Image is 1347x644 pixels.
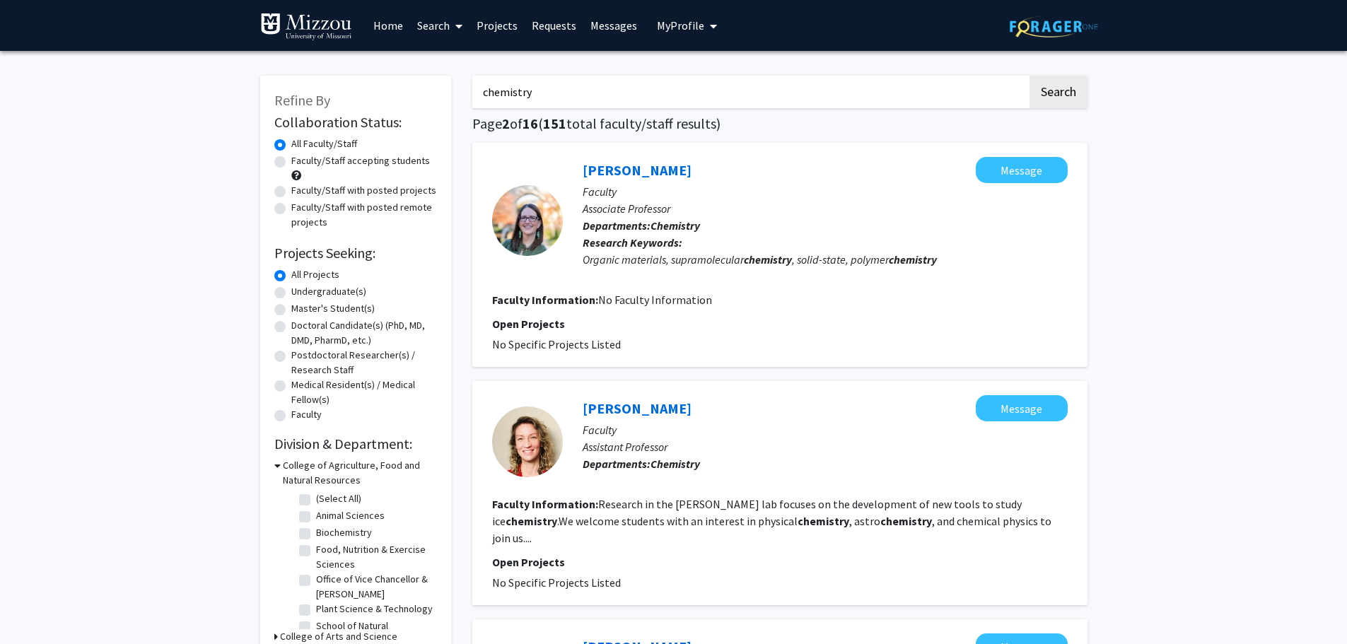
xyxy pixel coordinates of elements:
b: chemistry [889,252,937,267]
a: Search [410,1,470,50]
b: chemistry [798,514,849,528]
img: ForagerOne Logo [1010,16,1098,37]
b: Chemistry [651,457,700,471]
b: chemistry [880,514,932,528]
b: Departments: [583,457,651,471]
b: Departments: [583,218,651,233]
label: Office of Vice Chancellor & [PERSON_NAME] [316,572,433,602]
h1: Page of ( total faculty/staff results) [472,115,1087,132]
label: Faculty/Staff with posted projects [291,183,436,198]
b: Faculty Information: [492,293,598,307]
button: Search [1030,76,1087,108]
label: Undergraduate(s) [291,284,366,299]
p: Assistant Professor [583,438,1068,455]
p: Faculty [583,183,1068,200]
p: Open Projects [492,315,1068,332]
button: Message Kristin Hutchins [976,157,1068,183]
h2: Division & Department: [274,435,437,452]
h3: College of Arts and Science [280,629,397,644]
span: No Specific Projects Listed [492,575,621,590]
label: Faculty/Staff accepting students [291,153,430,168]
label: (Select All) [316,491,361,506]
label: Food, Nutrition & Exercise Sciences [316,542,433,572]
label: Master's Student(s) [291,301,375,316]
span: Refine By [274,91,330,109]
div: Organic materials, supramolecular , solid-state, polymer [583,251,1068,268]
b: Chemistry [651,218,700,233]
label: Faculty [291,407,322,422]
b: chemistry [506,514,557,528]
label: Postdoctoral Researcher(s) / Research Staff [291,348,437,377]
a: [PERSON_NAME] [583,399,692,417]
span: 151 [543,115,566,132]
p: Associate Professor [583,200,1068,217]
label: Animal Sciences [316,508,385,523]
span: 16 [523,115,538,132]
p: Open Projects [492,554,1068,570]
label: Plant Science & Technology [316,602,433,616]
p: Faculty [583,421,1068,438]
label: Doctoral Candidate(s) (PhD, MD, DMD, PharmD, etc.) [291,318,437,348]
h3: College of Agriculture, Food and Natural Resources [283,458,437,488]
span: My Profile [657,18,704,33]
label: Medical Resident(s) / Medical Fellow(s) [291,377,437,407]
a: Projects [470,1,525,50]
h2: Collaboration Status: [274,114,437,131]
a: Requests [525,1,583,50]
label: All Faculty/Staff [291,136,357,151]
span: No Specific Projects Listed [492,337,621,351]
label: Biochemistry [316,525,372,540]
span: No Faculty Information [598,293,712,307]
a: Messages [583,1,644,50]
iframe: Chat [11,580,60,633]
b: Research Keywords: [583,235,682,250]
h2: Projects Seeking: [274,245,437,262]
label: Faculty/Staff with posted remote projects [291,200,437,230]
img: University of Missouri Logo [260,13,352,41]
label: All Projects [291,267,339,282]
a: Home [366,1,410,50]
a: [PERSON_NAME] [583,161,692,179]
b: chemistry [744,252,792,267]
input: Search Keywords [472,76,1027,108]
button: Message Bernadette Broderick [976,395,1068,421]
b: Faculty Information: [492,497,598,511]
span: 2 [502,115,510,132]
fg-read-more: Research in the [PERSON_NAME] lab focuses on the development of new tools to study ice .We welcom... [492,497,1051,545]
